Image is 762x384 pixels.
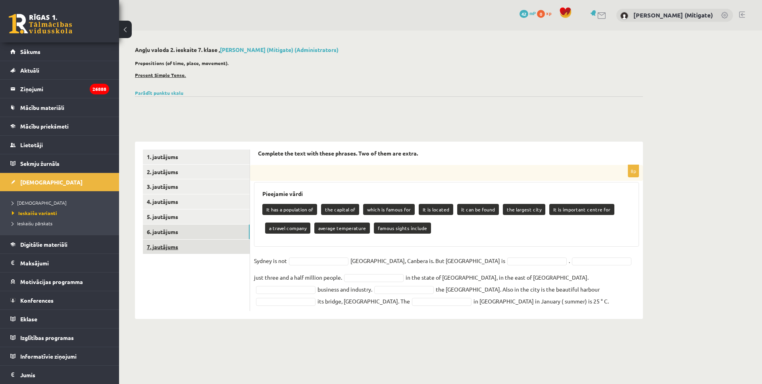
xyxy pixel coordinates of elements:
a: Maksājumi [10,254,109,272]
b: Prepositions (of time, place, movement). [135,60,229,66]
a: Eklase [10,310,109,328]
a: Ieskaišu pārskats [12,220,111,227]
a: [PERSON_NAME] (Mitigate) [633,11,713,19]
a: Ziņojumi26888 [10,80,109,98]
p: which is famous for [363,204,415,215]
span: Konferences [20,297,54,304]
p: It has a population of [262,204,317,215]
span: Mācību priekšmeti [20,123,69,130]
span: Ieskaišu varianti [12,210,57,216]
fieldset: [GEOGRAPHIC_DATA], Canbera is. But [GEOGRAPHIC_DATA] is . just three and a half million people. i... [254,255,639,307]
span: Motivācijas programma [20,278,83,285]
a: Lietotāji [10,136,109,154]
span: mP [529,10,536,16]
p: Sydney is not [254,255,287,267]
h3: Pieejamie vārdi [262,190,631,197]
a: Parādīt punktu skalu [135,90,183,96]
p: famous sights include [374,223,431,234]
a: Jumis [10,366,109,384]
legend: Ziņojumi [20,80,109,98]
a: Sekmju žurnāls [10,154,109,173]
span: Aktuāli [20,67,39,74]
img: Vitālijs Viļums (Mitigate) [620,12,628,20]
a: 2. jautājums [143,165,250,179]
p: It is important centre for [549,204,614,215]
a: Digitālie materiāli [10,235,109,253]
span: Jumis [20,371,35,378]
b: Complete the text with these phrases. Two of them are extra. [258,150,418,157]
p: average temperature [314,223,370,234]
a: Konferences [10,291,109,309]
a: Ieskaišu varianti [12,209,111,217]
a: Izglītības programas [10,328,109,347]
span: Sekmju žurnāls [20,160,60,167]
h2: Angļu valoda 2. ieskaite 7. klase , [135,46,643,53]
span: Ieskaišu pārskats [12,220,52,227]
p: the capital of [321,204,359,215]
a: Mācību priekšmeti [10,117,109,135]
span: 42 [520,10,528,18]
p: 8p [628,165,639,177]
a: 4. jautājums [143,194,250,209]
a: Rīgas 1. Tālmācības vidusskola [9,14,72,34]
a: Aktuāli [10,61,109,79]
span: Informatīvie ziņojumi [20,353,77,360]
a: Mācību materiāli [10,98,109,117]
a: 42 mP [520,10,536,16]
span: Eklase [20,315,37,323]
a: 5. jautājums [143,209,250,224]
a: Motivācijas programma [10,273,109,291]
span: Mācību materiāli [20,104,64,111]
a: 1. jautājums [143,150,250,164]
a: Informatīvie ziņojumi [10,347,109,365]
span: [DEMOGRAPHIC_DATA] [20,179,83,186]
span: xp [546,10,551,16]
span: 0 [537,10,545,18]
span: Digitālie materiāli [20,241,67,248]
p: a travel company [265,223,310,234]
a: Sākums [10,42,109,61]
a: 7. jautājums [143,240,250,254]
a: [DEMOGRAPHIC_DATA] [12,199,111,206]
p: it can be found [457,204,499,215]
a: 6. jautājums [143,225,250,239]
span: Lietotāji [20,141,43,148]
span: Sākums [20,48,40,55]
p: the largest city [503,204,545,215]
i: 26888 [90,84,109,94]
a: [DEMOGRAPHIC_DATA] [10,173,109,191]
u: Present Simple Tense. [135,72,186,78]
a: 0 xp [537,10,555,16]
span: Izglītības programas [20,334,74,341]
a: 3. jautājums [143,179,250,194]
span: [DEMOGRAPHIC_DATA] [12,200,67,206]
a: [PERSON_NAME] (Mitigate) (Administrators) [220,46,339,53]
legend: Maksājumi [20,254,109,272]
p: It is located [419,204,453,215]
